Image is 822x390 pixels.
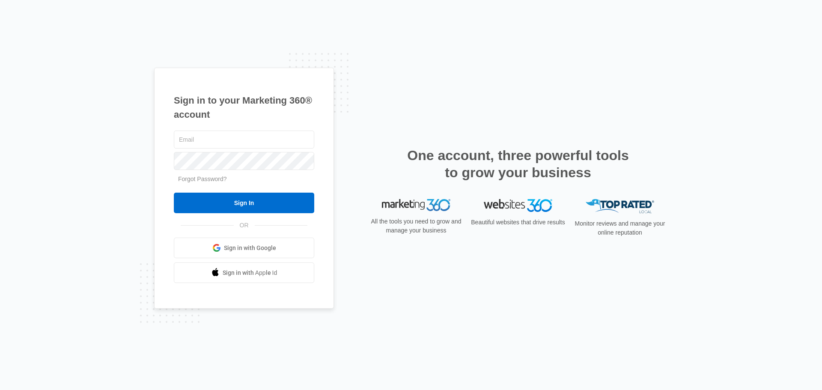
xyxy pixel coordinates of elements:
[470,218,566,227] p: Beautiful websites that drive results
[572,219,668,237] p: Monitor reviews and manage your online reputation
[368,217,464,235] p: All the tools you need to grow and manage your business
[223,268,277,277] span: Sign in with Apple Id
[224,244,276,253] span: Sign in with Google
[174,131,314,149] input: Email
[484,199,552,211] img: Websites 360
[174,93,314,122] h1: Sign in to your Marketing 360® account
[174,238,314,258] a: Sign in with Google
[586,199,654,213] img: Top Rated Local
[234,221,255,230] span: OR
[382,199,450,211] img: Marketing 360
[405,147,631,181] h2: One account, three powerful tools to grow your business
[174,262,314,283] a: Sign in with Apple Id
[178,176,227,182] a: Forgot Password?
[174,193,314,213] input: Sign In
